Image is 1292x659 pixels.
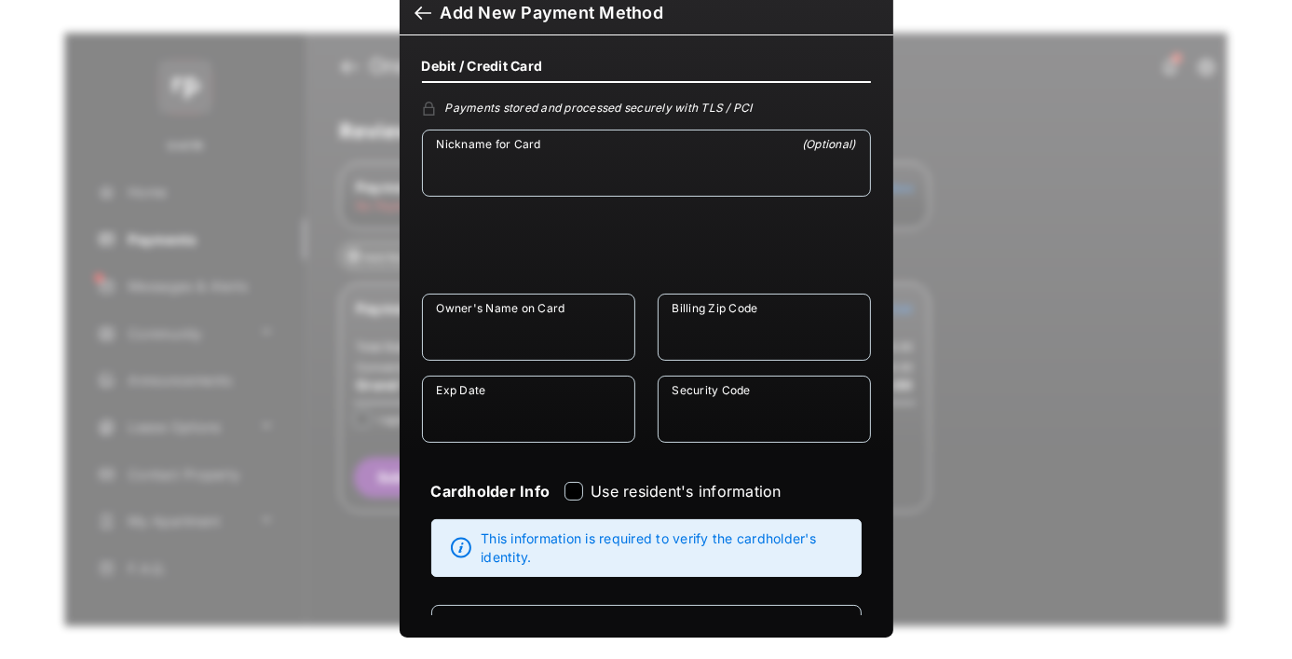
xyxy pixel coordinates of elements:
h4: Debit / Credit Card [422,58,543,74]
div: Payments stored and processed securely with TLS / PCI [422,98,871,115]
strong: Cardholder Info [431,482,551,534]
label: Use resident's information [591,482,781,501]
iframe: Credit card field [422,212,871,294]
div: Add New Payment Method [441,3,663,23]
span: This information is required to verify the cardholder's identity. [481,529,850,567]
